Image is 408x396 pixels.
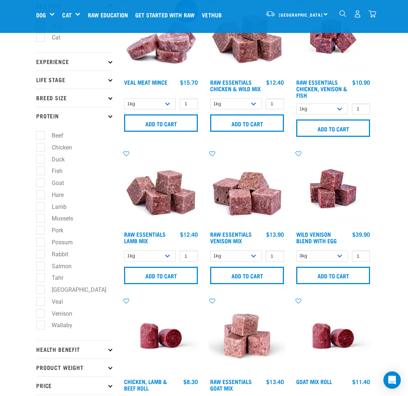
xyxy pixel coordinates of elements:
div: $10.90 [352,79,370,85]
img: 1113 RE Venison Mix 01 [208,150,286,227]
label: Chicken [40,143,75,152]
label: Fish [40,167,65,176]
label: Pork [40,226,66,235]
label: Cat [40,33,63,42]
label: Goat [40,178,67,188]
div: $8.30 [183,378,198,385]
a: Wild Venison Blend with Egg [296,232,337,242]
a: Raw Essentials Chicken & Wild Mix [210,80,261,90]
a: Vethub [200,0,227,29]
label: Mussels [40,214,76,223]
label: Duck [40,155,68,164]
label: Wallaby [40,321,75,330]
a: Goat Mix Roll [296,380,332,383]
div: $15.70 [180,79,198,85]
label: Possum [40,238,76,247]
div: $39.90 [352,231,370,237]
label: Beef [40,131,66,140]
input: Add to cart [210,114,284,132]
input: Add to cart [296,267,370,284]
input: Add to cart [296,119,370,137]
img: van-moving.png [265,10,275,17]
a: Get started with Raw [133,0,200,29]
input: 1 [266,98,284,110]
img: ?1041 RE Lamb Mix 01 [122,150,200,227]
a: Raw Essentials Chicken, Venison & Fish [296,80,347,97]
a: Veal Meat Mince [124,80,167,84]
p: Health Benefit [36,340,114,358]
label: Tahr [40,273,66,282]
a: Raw Essentials Goat Mix [210,380,252,389]
input: Add to cart [124,267,198,284]
input: 1 [266,250,284,262]
label: Rabbit [40,250,71,259]
div: $13.90 [266,231,284,237]
img: user.png [354,10,361,18]
p: Protein [36,107,114,125]
div: $11.40 [352,378,370,385]
label: Venison [40,309,75,318]
img: home-icon-1@2x.png [339,10,346,17]
input: Add to cart [124,114,198,132]
a: Raw Essentials Venison Mix [210,232,252,242]
input: 1 [180,250,198,262]
p: Price [36,376,114,395]
input: 1 [352,250,370,262]
label: Veal [40,297,66,306]
a: Dog [36,10,46,19]
label: [GEOGRAPHIC_DATA] [40,285,109,294]
p: Experience [36,52,114,71]
a: Chicken, Lamb & Beef Roll [124,380,167,389]
a: Raw Education [86,0,133,29]
img: home-icon@2x.png [369,10,376,18]
img: Goat M Ix 38448 [208,297,286,375]
input: 1 [180,98,198,110]
p: Product Weight [36,358,114,376]
div: $13.40 [266,378,284,385]
label: Salmon [40,262,75,271]
label: Lamb [40,202,69,211]
a: Raw Essentials Lamb Mix [124,232,166,242]
label: Hare [40,190,67,199]
span: [GEOGRAPHIC_DATA] [279,13,323,16]
p: Breed Size [36,89,114,107]
p: Life Stage [36,71,114,89]
div: $12.40 [180,231,198,237]
input: Add to cart [210,267,284,284]
input: 1 [352,104,370,115]
img: Raw Essentials Chicken Lamb Beef Bulk Minced Raw Dog Food Roll Unwrapped [294,297,372,375]
img: Raw Essentials Chicken Lamb Beef Bulk Minced Raw Dog Food Roll Unwrapped [122,297,200,375]
img: Venison Egg 1616 [294,150,372,227]
div: $12.40 [266,79,284,85]
a: Cat [62,10,71,19]
div: Open Intercom Messenger [383,371,401,389]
